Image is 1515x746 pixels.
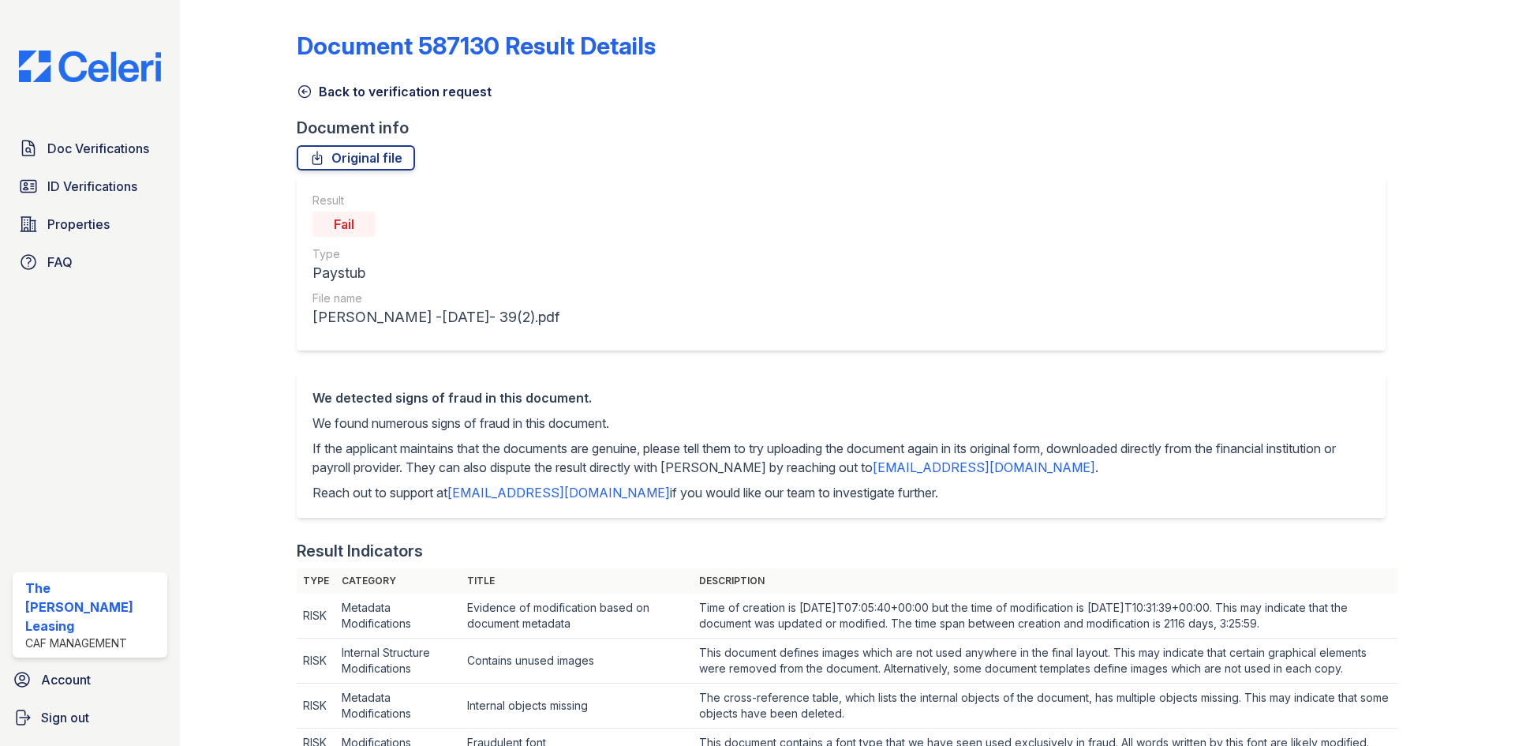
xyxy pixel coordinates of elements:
[335,684,461,729] td: Metadata Modifications
[47,177,137,196] span: ID Verifications
[297,32,656,60] a: Document 587130 Result Details
[1449,683,1499,730] iframe: chat widget
[693,594,1398,639] td: Time of creation is [DATE]T07:05:40+00:00 but the time of modification is [DATE]T10:31:39+00:00. ...
[312,246,559,262] div: Type
[297,684,335,729] td: RISK
[335,568,461,594] th: Category
[335,639,461,684] td: Internal Structure Modifications
[6,702,174,733] a: Sign out
[312,483,1370,502] p: Reach out to support at if you would like our team to investigate further.
[25,635,161,651] div: CAF Management
[6,664,174,695] a: Account
[297,568,335,594] th: Type
[297,117,1398,139] div: Document info
[297,145,415,171] a: Original file
[297,82,492,101] a: Back to verification request
[13,208,167,240] a: Properties
[6,51,174,82] img: CE_Logo_Blue-a8612792a0a2168367f1c8372b55b34899dd931a85d93a1a3d3e32e68fde9ad4.png
[297,639,335,684] td: RISK
[13,246,167,278] a: FAQ
[1095,459,1098,475] span: .
[461,568,693,594] th: Title
[461,594,693,639] td: Evidence of modification based on document metadata
[297,594,335,639] td: RISK
[335,594,461,639] td: Metadata Modifications
[47,215,110,234] span: Properties
[312,439,1370,477] p: If the applicant maintains that the documents are genuine, please tell them to try uploading the ...
[312,193,559,208] div: Result
[461,639,693,684] td: Contains unused images
[312,212,376,237] div: Fail
[312,262,559,284] div: Paystub
[447,485,670,500] a: [EMAIL_ADDRESS][DOMAIN_NAME]
[312,388,1370,407] div: We detected signs of fraud in this document.
[47,139,149,158] span: Doc Verifications
[297,540,423,562] div: Result Indicators
[312,414,1370,433] p: We found numerous signs of fraud in this document.
[693,639,1398,684] td: This document defines images which are not used anywhere in the final layout. This may indicate t...
[312,306,559,328] div: [PERSON_NAME] -[DATE]- 39(2).pdf
[312,291,559,306] div: File name
[25,579,161,635] div: The [PERSON_NAME] Leasing
[41,670,91,689] span: Account
[693,568,1398,594] th: Description
[41,708,89,727] span: Sign out
[873,459,1095,475] a: [EMAIL_ADDRESS][DOMAIN_NAME]
[13,133,167,164] a: Doc Verifications
[461,684,693,729] td: Internal objects missing
[13,171,167,202] a: ID Verifications
[693,684,1398,729] td: The cross-reference table, which lists the internal objects of the document, has multiple objects...
[47,253,73,272] span: FAQ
